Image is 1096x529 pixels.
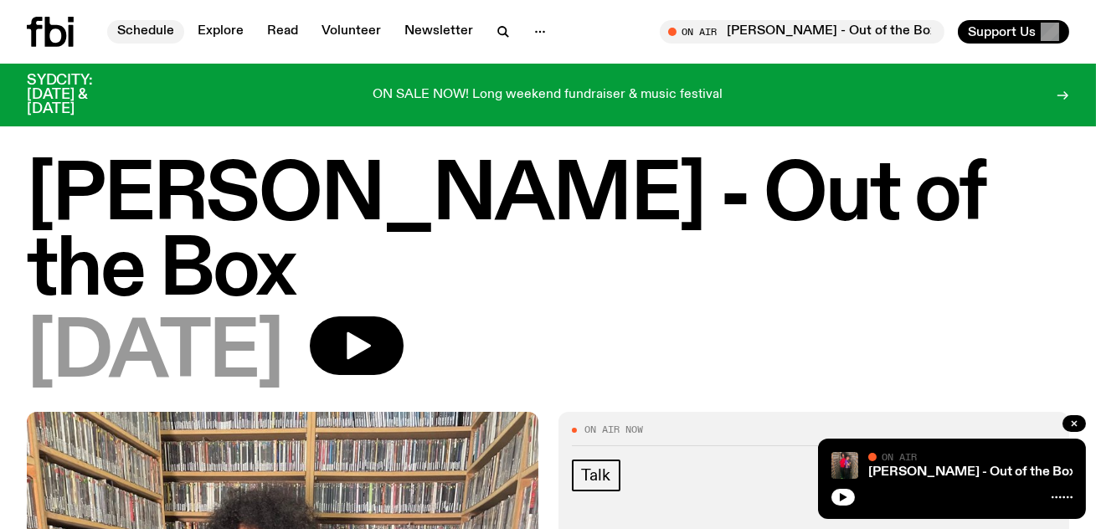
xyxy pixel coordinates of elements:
span: [DATE] [27,316,283,392]
h1: [PERSON_NAME] - Out of the Box [27,159,1069,310]
button: Support Us [958,20,1069,44]
a: Schedule [107,20,184,44]
img: Matt Do & Zion Garcia [831,452,858,479]
span: On Air [882,451,917,462]
p: ON SALE NOW! Long weekend fundraiser & music festival [373,88,723,103]
a: Explore [188,20,254,44]
a: Read [257,20,308,44]
button: On Air[PERSON_NAME] - Out of the Box [660,20,944,44]
a: Volunteer [311,20,391,44]
span: Talk [582,466,610,485]
h3: SYDCITY: [DATE] & [DATE] [27,74,134,116]
a: [PERSON_NAME] - Out of the Box [868,465,1076,479]
a: Talk [572,460,620,491]
span: Support Us [968,24,1036,39]
a: Newsletter [394,20,483,44]
span: On Air Now [585,425,644,434]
